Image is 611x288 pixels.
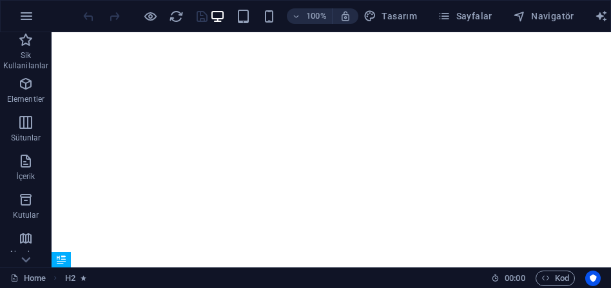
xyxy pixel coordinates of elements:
i: Element bir animasyon içeriyor [81,274,86,282]
span: Seçmek için tıkla. Düzenlemek için çift tıkla [65,271,75,286]
p: Kutular [13,210,39,220]
button: 100% [287,8,333,24]
span: Sayfalar [438,10,492,23]
p: İçerik [16,171,35,182]
button: reload [168,8,184,24]
span: Navigatör [513,10,574,23]
i: Sayfayı yeniden yükleyin [169,9,184,24]
span: 00 00 [505,271,525,286]
a: Seçimi iptal etmek için tıkla. Sayfaları açmak için çift tıkla [10,271,46,286]
button: Tasarım [358,6,422,26]
button: Kod [536,271,575,286]
h6: 100% [306,8,327,24]
span: : [514,273,516,283]
i: Yeniden boyutlandırmada yakınlaştırma düzeyini seçilen cihaza uyacak şekilde otomatik olarak ayarla. [340,10,351,22]
button: Ön izleme modundan çıkıp düzenlemeye devam etmek için buraya tıklayın [142,8,158,24]
button: Navigatör [508,6,579,26]
button: Sayfalar [432,6,498,26]
p: Akordeon [9,249,43,259]
button: Usercentrics [585,271,601,286]
p: Elementler [7,94,44,104]
p: Sütunlar [11,133,41,143]
h6: Oturum süresi [491,271,525,286]
span: Kod [541,271,569,286]
div: Tasarım (Ctrl+Alt+Y) [358,6,422,26]
nav: breadcrumb [65,271,86,286]
span: Tasarım [364,10,417,23]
